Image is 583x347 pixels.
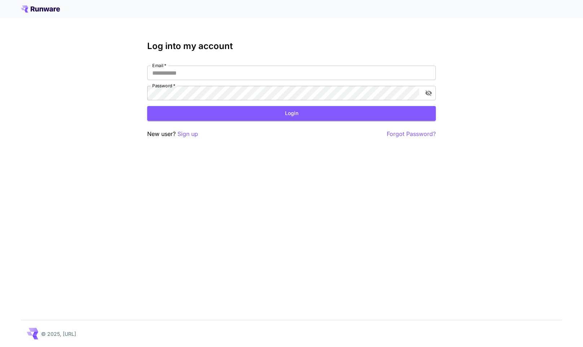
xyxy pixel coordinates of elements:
button: toggle password visibility [422,87,435,100]
button: Sign up [177,129,198,139]
button: Login [147,106,436,121]
label: Password [152,83,175,89]
label: Email [152,62,166,69]
p: © 2025, [URL] [41,330,76,338]
button: Forgot Password? [387,129,436,139]
p: New user? [147,129,198,139]
h3: Log into my account [147,41,436,51]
